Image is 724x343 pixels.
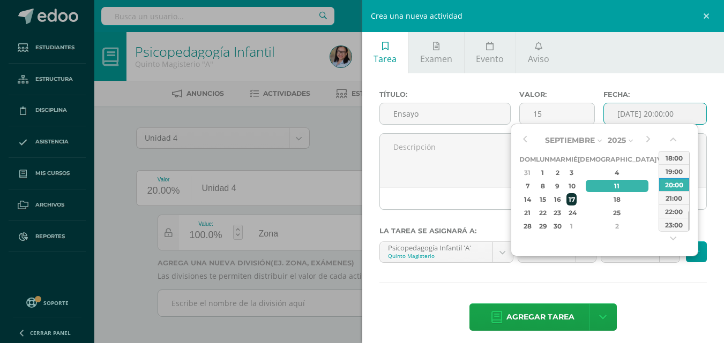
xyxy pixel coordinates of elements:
a: Aviso [516,32,561,73]
div: 10 [566,180,576,192]
div: 9 [551,180,564,192]
div: 7 [521,180,534,192]
input: Puntos máximos [520,103,594,124]
div: 12 [658,180,667,192]
span: Aviso [528,53,549,65]
div: 14 [521,193,534,205]
input: Título [380,103,510,124]
div: 24 [566,207,576,219]
div: 19:00 [659,164,689,178]
th: Mar [550,153,565,166]
a: Psicopedagogía Infantil 'A'Quinto Magisterio [380,242,513,262]
div: 3 [566,166,576,179]
div: 16 [551,193,564,205]
span: Evento [476,53,504,65]
th: [DEMOGRAPHIC_DATA] [578,153,656,166]
span: 2025 [608,135,626,145]
div: 15 [537,193,548,205]
span: Tarea [374,53,397,65]
div: 21 [521,207,534,219]
th: Vie [656,153,669,166]
div: 2 [586,220,649,232]
th: Mié [565,153,578,166]
div: 23:00 [659,218,689,231]
label: Fecha: [603,90,707,98]
input: Fecha de entrega [604,103,706,124]
label: La tarea se asignará a: [379,227,707,235]
a: Examen [409,32,464,73]
div: 18 [586,193,649,205]
span: Septiembre [545,135,595,145]
div: 1 [566,220,576,232]
span: Examen [420,53,452,65]
th: Dom [519,153,536,166]
th: Lun [536,153,550,166]
div: 18:00 [659,151,689,164]
div: 19 [658,193,667,205]
div: 30 [551,220,564,232]
div: Quinto Magisterio [388,252,484,260]
div: 31 [521,166,534,179]
div: 22 [537,207,548,219]
div: 8 [537,180,548,192]
div: 21:00 [659,191,689,204]
div: 17 [566,193,576,205]
div: 28 [521,220,534,232]
a: Tarea [362,32,408,73]
div: 2 [551,166,564,179]
label: Valor: [519,90,595,98]
div: 26 [658,207,667,219]
div: Psicopedagogía Infantil 'A' [388,242,484,252]
span: Agregar tarea [506,304,574,330]
a: Evento [465,32,516,73]
div: 20:00 [659,178,689,191]
div: 29 [537,220,548,232]
label: Título: [379,90,511,98]
div: 5 [658,166,667,179]
div: 4 [586,166,649,179]
div: 11 [586,180,649,192]
div: 25 [586,207,649,219]
div: 1 [537,166,548,179]
div: 3 [658,220,667,232]
div: 23 [551,207,564,219]
div: 22:00 [659,204,689,218]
